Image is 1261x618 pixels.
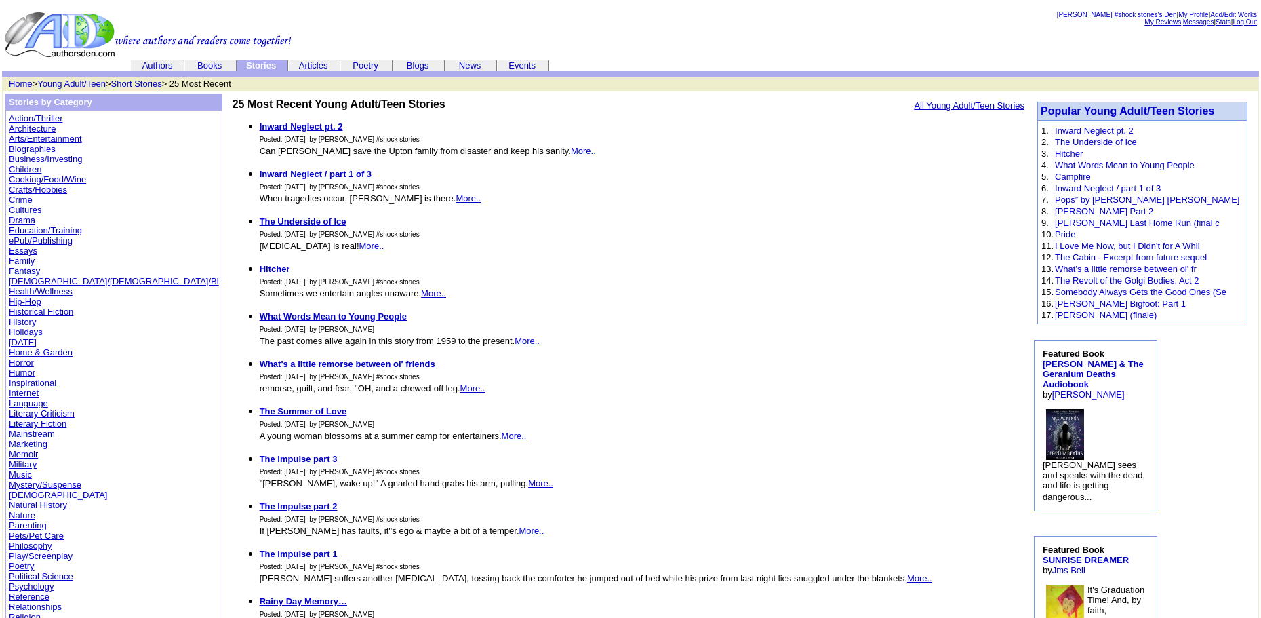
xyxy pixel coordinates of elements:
[260,454,338,464] b: The Impulse part 3
[1178,11,1208,18] a: My Profile
[497,65,498,66] img: cleardot.gif
[1052,565,1085,575] a: Jms Bell
[9,286,73,296] a: Health/Wellness
[260,183,420,191] font: Posted: [DATE] by [PERSON_NAME] #shock stories
[132,65,133,66] img: cleardot.gif
[1041,287,1054,297] font: 15.
[260,549,338,559] a: The Impulse part 1
[9,490,107,500] a: [DEMOGRAPHIC_DATA]
[9,581,54,592] a: Psychology
[571,146,596,156] a: More..
[1216,18,1231,26] a: Stats
[9,510,35,520] a: Nature
[548,65,549,66] img: cleardot.gif
[1144,18,1181,26] a: My Reviews
[9,500,67,510] a: Natural History
[9,419,66,429] a: Literary Fiction
[260,136,420,143] font: Posted: [DATE] by [PERSON_NAME] #shock stories
[9,266,40,276] a: Fantasy
[1055,264,1197,274] a: What's a little remorse between ol' fr
[9,520,47,530] a: Parenting
[1055,183,1161,193] a: Inward Neglect / part 1 of 3
[1041,218,1049,228] font: 9.
[9,215,35,225] a: Drama
[260,431,527,441] font: A young woman blossoms at a summer camp for entertainers.
[1055,298,1186,309] a: [PERSON_NAME] Bigfoot: Part 1
[9,307,73,317] a: Historical Fiction
[9,256,35,266] a: Family
[9,398,48,408] a: Language
[9,235,73,246] a: ePub/Publishing
[9,195,33,205] a: Crime
[184,65,185,66] img: cleardot.gif
[1055,252,1207,263] a: The Cabin - Excerpt from future sequel
[9,123,56,134] a: Architecture
[1041,195,1049,205] font: 7.
[1041,241,1054,251] font: 11.
[9,561,35,571] a: Poetry
[1055,195,1239,205] a: Pops” by [PERSON_NAME] [PERSON_NAME]
[1043,545,1129,575] font: by
[260,193,481,204] font: When tragedies occur, [PERSON_NAME] is there.
[9,134,82,144] a: Arts/Entertainment
[260,288,446,298] font: Sometimes we entertain angles unaware.
[907,573,932,583] a: More..
[1041,275,1054,286] font: 14.
[407,60,429,71] a: Blogs
[260,526,544,536] font: If [PERSON_NAME] has faults, it''s ego & maybe a bit of a temper.
[9,113,62,123] a: Action/Thriller
[9,551,73,561] a: Play/Screenplay
[508,60,536,71] a: Events
[260,501,338,511] b: The Impulse part 2
[496,65,497,66] img: cleardot.gif
[260,326,374,333] font: Posted: [DATE] by [PERSON_NAME]
[9,225,82,235] a: Education/Training
[1041,298,1054,309] font: 16.
[9,174,86,185] a: Cooking/Food/Wine
[1052,389,1125,400] a: [PERSON_NAME]
[9,327,43,337] a: Holidays
[1043,359,1144,389] a: [PERSON_NAME] & The Geranium Deaths Audiobook
[260,421,374,428] font: Posted: [DATE] by [PERSON_NAME]
[1055,125,1134,136] a: Inward Neglect pt. 2
[260,596,347,606] b: Rainy Day Memory…
[260,359,435,369] a: What's a little remorse between ol' friends
[1041,252,1054,263] font: 12.
[9,480,81,490] a: Mystery/Suspense
[1233,18,1257,26] a: Log Out
[1041,125,1049,136] font: 1.
[9,337,37,347] a: [DATE]
[246,60,276,71] b: Stories
[9,205,41,215] a: Cultures
[9,276,219,286] a: [DEMOGRAPHIC_DATA]/[DEMOGRAPHIC_DATA]/Bi
[260,468,420,476] font: Posted: [DATE] by [PERSON_NAME] #shock stories
[9,296,41,307] a: Hip-Hop
[1043,349,1144,400] font: by
[260,278,420,286] font: Posted: [DATE] by [PERSON_NAME] #shock stories
[1043,349,1144,389] b: Featured Book
[1055,206,1153,216] a: [PERSON_NAME] Part 2
[260,169,372,179] a: Inward Neglect / part 1 of 3
[1055,229,1075,239] a: Pride
[260,264,290,274] a: Hitcher
[260,216,346,227] a: The Underside of Ice
[1041,105,1214,117] a: Popular Young Adult/Teen Stories
[502,431,527,441] a: More..
[1041,206,1049,216] font: 8.
[9,185,67,195] a: Crafts/Hobbies
[353,60,378,71] a: Poetry
[260,231,420,238] font: Posted: [DATE] by [PERSON_NAME] #shock stories
[260,311,407,322] a: What Words Mean to Young People
[9,154,82,164] a: Business/Investing
[9,144,56,154] a: Biographies
[260,336,540,346] font: The past comes alive again in this story from 1959 to the present.
[359,241,384,251] a: More..
[1055,310,1157,320] a: [PERSON_NAME] (finale)
[515,336,540,346] a: More..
